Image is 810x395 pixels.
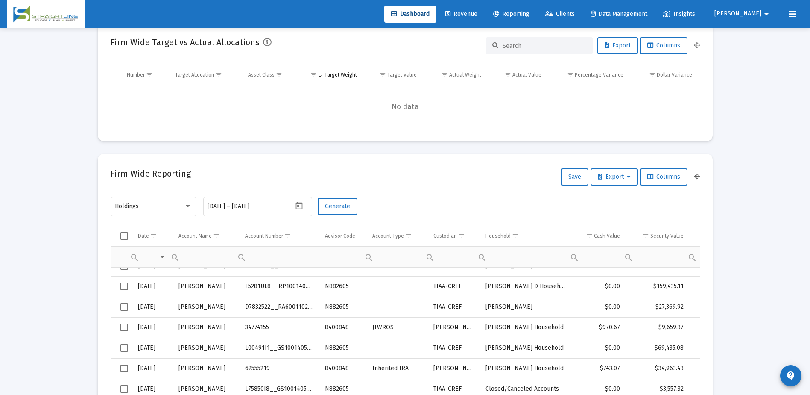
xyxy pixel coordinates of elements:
td: Inherited IRA [366,358,427,379]
td: TIAA-CREF [427,338,480,358]
span: Show filter options for column 'Percentage Variance' [567,71,573,78]
input: Search [503,42,586,50]
div: Security Value [650,233,684,239]
td: Column Date [132,226,173,247]
span: Reporting [493,10,529,18]
button: Columns [640,168,687,186]
h2: Firm Wide Target vs Actual Allocations [111,35,260,49]
td: [PERSON_NAME] Household [480,338,572,358]
td: JTWROS [366,317,427,338]
td: 34774155 [239,317,319,338]
td: [PERSON_NAME] [480,297,572,317]
td: $743.07 [572,358,626,379]
td: [DATE] [132,297,173,317]
td: $0.00 [572,338,626,358]
td: $159,435.11 [626,276,689,297]
div: Custodian [433,233,457,239]
a: Clients [538,6,582,23]
td: [PERSON_NAME] Household [480,317,572,338]
td: Column Actual Weight [423,65,487,85]
span: – [227,203,230,210]
span: Show filter options for column 'Actual Value' [505,71,511,78]
div: Account Number [245,233,283,239]
div: Percentage Variance [575,71,623,78]
div: Target Value [387,71,417,78]
span: Clients [545,10,575,18]
div: Actual Weight [449,71,481,78]
td: Column Cash Value [572,226,626,247]
div: Dollar Variance [657,71,692,78]
td: [DATE] [132,317,173,338]
span: Show filter options for column 'Cash Value' [586,233,593,239]
a: Reporting [486,6,536,23]
td: Column Account Type [366,226,427,247]
span: Insights [663,10,695,18]
span: Columns [647,42,680,49]
td: [PERSON_NAME] [173,317,239,338]
td: [PERSON_NAME] [173,276,239,297]
span: Show filter options for column 'Actual Weight' [442,71,448,78]
a: Revenue [439,6,484,23]
input: End date [232,203,273,210]
td: Filter cell [690,247,746,268]
td: 62555219 [239,358,319,379]
td: [PERSON_NAME] Household [480,358,572,379]
td: Column Household [480,226,572,247]
button: Export [597,37,638,54]
td: L00491I1__GS1001405554 [239,338,319,358]
td: Column Dollar Variance [629,65,699,85]
div: Select row [120,283,128,290]
div: Cash Value [594,233,620,239]
td: Column Total Value [690,226,746,247]
input: Start date [208,203,225,210]
td: Column Account Name [173,226,239,247]
span: Show filter options for column 'Security Value' [643,233,649,239]
td: [PERSON_NAME] [427,358,480,379]
span: Show filter options for column 'Target Weight' [310,71,317,78]
span: Show filter options for column 'Asset Class' [276,71,282,78]
td: $27,369.92 [626,297,689,317]
span: Show filter options for column 'Number' [146,71,152,78]
td: N882605 [319,338,366,358]
td: Column Target Allocation [169,65,242,85]
span: Show filter options for column 'Target Value' [380,71,386,78]
td: [PERSON_NAME] [173,338,239,358]
td: $35,706.50 [690,358,746,379]
div: Account Name [178,233,212,239]
div: Select all [120,232,128,240]
span: Show filter options for column 'Household' [512,233,518,239]
td: 8400848 [319,358,366,379]
div: Actual Value [512,71,541,78]
a: Insights [656,6,702,23]
td: [DATE] [132,338,173,358]
td: $34,963.43 [626,358,689,379]
span: Data Management [591,10,647,18]
td: Column Security Value [626,226,689,247]
td: [DATE] [132,276,173,297]
div: Select row [120,324,128,331]
mat-icon: contact_support [786,371,796,381]
div: Select row [120,303,128,311]
a: Dashboard [384,6,436,23]
div: Target Allocation [175,71,214,78]
span: No data [111,102,700,112]
button: [PERSON_NAME] [704,5,782,22]
span: Export [605,42,631,49]
td: Filter cell [239,247,319,268]
span: Dashboard [391,10,430,18]
td: Column Advisor Code [319,226,366,247]
td: Column Account Number [239,226,319,247]
td: Filter cell [366,247,427,268]
td: $9,659.37 [626,317,689,338]
td: Column Target Value [363,65,423,85]
td: $27,369.92 [690,297,746,317]
td: Column Percentage Variance [547,65,629,85]
span: Show filter options for column 'Dollar Variance' [649,71,655,78]
td: Filter cell [480,247,572,268]
span: Show filter options for column 'Account Number' [284,233,291,239]
td: Filter cell [132,247,173,268]
td: [PERSON_NAME] [173,297,239,317]
td: $10,630.04 [690,317,746,338]
div: Asset Class [248,71,275,78]
td: $159,435.11 [690,276,746,297]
